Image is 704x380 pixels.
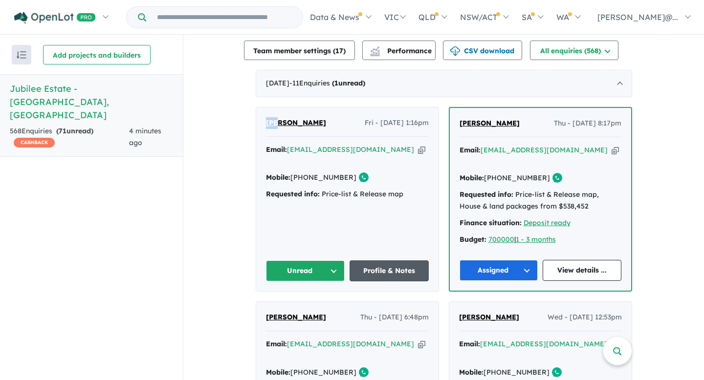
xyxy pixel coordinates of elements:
[460,119,520,127] span: [PERSON_NAME]
[488,235,514,244] a: 700000
[266,145,287,154] strong: Email:
[459,313,519,321] span: [PERSON_NAME]
[365,117,429,129] span: Fri - [DATE] 1:16pm
[554,118,621,129] span: Thu - [DATE] 8:17pm
[460,173,484,182] strong: Mobile:
[10,82,173,122] h5: Jubilee Estate - [GEOGRAPHIC_DATA] , [GEOGRAPHIC_DATA]
[287,145,414,154] a: [EMAIL_ADDRESS][DOMAIN_NAME]
[480,339,607,348] a: [EMAIL_ADDRESS][DOMAIN_NAME]
[332,79,365,87] strong: ( unread)
[543,260,621,281] a: View details ...
[266,189,429,200] div: Price-list & Release map
[14,12,96,24] img: Openlot PRO Logo White
[481,146,608,154] a: [EMAIL_ADDRESS][DOMAIN_NAME]
[524,218,571,227] a: Deposit ready
[334,79,338,87] span: 1
[17,51,26,59] img: sort.svg
[460,234,621,246] div: |
[56,127,93,135] strong: ( unread)
[460,189,621,212] div: Price-list & Release map, House & land packages from $538,452
[612,145,619,155] button: Copy
[129,127,161,147] span: 4 minutes ago
[266,190,320,198] strong: Requested info:
[460,146,481,154] strong: Email:
[460,260,538,281] button: Assigned
[10,126,129,149] div: 568 Enquir ies
[287,339,414,348] a: [EMAIL_ADDRESS][DOMAIN_NAME]
[148,7,301,28] input: Try estate name, suburb, builder or developer
[460,190,513,199] strong: Requested info:
[370,50,380,56] img: bar-chart.svg
[460,118,520,129] a: [PERSON_NAME]
[372,46,432,55] span: Performance
[290,173,356,182] a: [PHONE_NUMBER]
[350,260,429,281] a: Profile & Notes
[460,218,522,227] strong: Finance situation:
[14,138,55,148] span: CASHBACK
[335,46,343,55] span: 17
[266,118,326,127] span: [PERSON_NAME]
[289,79,365,87] span: - 11 Enquir ies
[266,260,345,281] button: Unread
[459,312,519,323] a: [PERSON_NAME]
[362,41,436,60] button: Performance
[484,368,550,377] a: [PHONE_NUMBER]
[484,173,550,182] a: [PHONE_NUMBER]
[266,117,326,129] a: [PERSON_NAME]
[530,41,618,60] button: All enquiries (568)
[266,313,326,321] span: [PERSON_NAME]
[244,41,355,60] button: Team member settings (17)
[450,46,460,56] img: download icon
[443,41,522,60] button: CSV download
[256,70,632,97] div: [DATE]
[597,12,678,22] span: [PERSON_NAME]@...
[266,339,287,348] strong: Email:
[59,127,66,135] span: 71
[371,46,379,52] img: line-chart.svg
[460,235,486,244] strong: Budget:
[360,312,429,323] span: Thu - [DATE] 6:48pm
[548,312,622,323] span: Wed - [DATE] 12:53pm
[418,145,425,155] button: Copy
[516,235,556,244] a: 1 - 3 months
[266,173,290,182] strong: Mobile:
[290,368,356,377] a: [PHONE_NUMBER]
[266,368,290,377] strong: Mobile:
[459,339,480,348] strong: Email:
[266,312,326,323] a: [PERSON_NAME]
[43,45,151,64] button: Add projects and builders
[459,368,484,377] strong: Mobile:
[418,339,425,349] button: Copy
